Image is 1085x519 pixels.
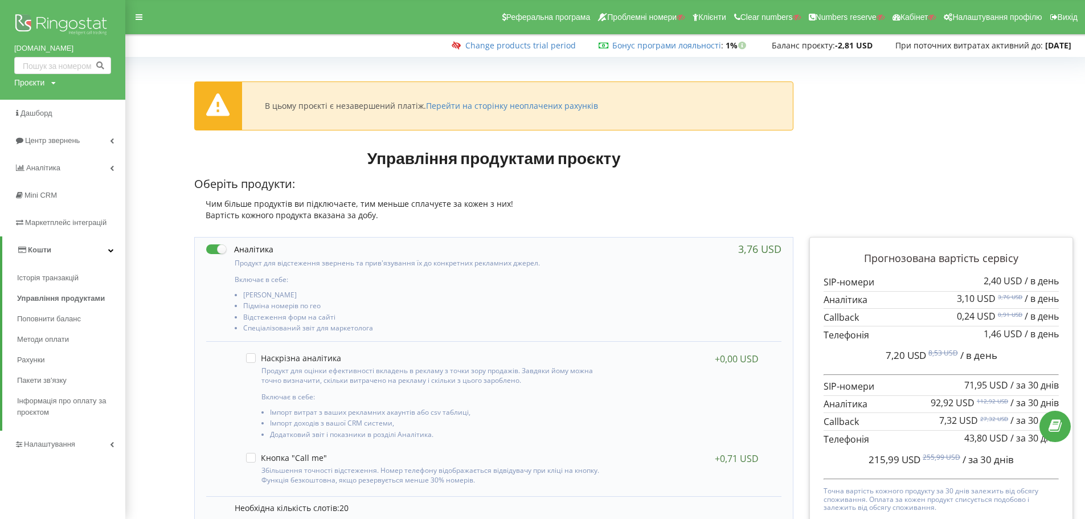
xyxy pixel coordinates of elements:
[1025,328,1059,340] span: / в день
[14,57,111,74] input: Пошук за номером
[824,276,1059,289] p: SIP-номери
[246,453,327,463] label: Кнопка "Call me"
[612,40,723,51] span: :
[261,392,605,402] p: Включає в себе:
[25,218,107,227] span: Маркетплейс інтеграцій
[1010,379,1059,391] span: / за 30 днів
[1058,13,1078,22] span: Вихід
[17,395,120,418] span: Інформація про оплату за проєктом
[17,375,67,386] span: Пакети зв'язку
[25,136,80,145] span: Центр звернень
[772,40,835,51] span: Баланс проєкту:
[206,243,273,255] label: Аналітика
[977,397,1008,405] sup: 112,92 USD
[824,484,1059,512] p: Точна вартість кожного продукту за 30 днів залежить від обсягу споживання. Оплата за кожен продук...
[963,453,1014,466] span: / за 30 днів
[14,11,111,40] img: Ringostat logo
[1025,292,1059,305] span: / в день
[895,40,1043,51] span: При поточних витратах активний до:
[246,353,341,363] label: Наскрізна аналітика
[17,329,125,350] a: Методи оплати
[194,198,793,210] div: Чим більше продуктів ви підключаєте, тим меньше сплачуєте за кожен з них!
[17,288,125,309] a: Управління продуктами
[1010,397,1059,409] span: / за 30 днів
[465,40,576,51] a: Change products trial period
[824,251,1059,266] p: Прогнозована вартість сервісу
[235,275,609,284] p: Включає в себе:
[28,246,51,254] span: Кошти
[1010,414,1059,427] span: / за 30 днів
[964,432,1008,444] span: 43,80 USD
[194,176,793,193] p: Оберіть продукти:
[2,236,125,264] a: Кошти
[824,380,1059,393] p: SIP-номери
[984,328,1022,340] span: 1,46 USD
[506,13,591,22] span: Реферальна програма
[14,43,111,54] a: [DOMAIN_NAME]
[835,40,873,51] strong: -2,81 USD
[824,415,1059,428] p: Callback
[26,164,60,172] span: Аналiтика
[243,324,609,335] li: Спеціалізований звіт для маркетолога
[270,431,605,442] li: Додатковий звіт і показники в розділі Аналітика.
[17,370,125,391] a: Пакети зв'язку
[715,453,759,464] div: +0,71 USD
[243,302,609,313] li: Підміна номерів по гео
[17,309,125,329] a: Поповнити баланс
[931,397,975,409] span: 92,92 USD
[824,329,1059,342] p: Телефонія
[939,414,978,427] span: 7,32 USD
[984,275,1022,287] span: 2,40 USD
[265,101,598,111] div: В цьому проєкті є незавершений платіж.
[194,148,793,168] h1: Управління продуктами проєкту
[824,293,1059,307] p: Аналітика
[715,353,759,365] div: +0,00 USD
[17,391,125,423] a: Інформація про оплату за проєктом
[243,291,609,302] li: [PERSON_NAME]
[21,109,52,117] span: Дашборд
[24,191,57,199] span: Mini CRM
[612,40,721,51] a: Бонус програми лояльності
[824,398,1059,411] p: Аналітика
[17,293,105,304] span: Управління продуктами
[607,13,677,22] span: Проблемні номери
[957,292,996,305] span: 3,10 USD
[738,243,781,255] div: 3,76 USD
[980,415,1008,423] sup: 27,32 USD
[886,349,926,362] span: 7,20 USD
[698,13,726,22] span: Клієнти
[928,348,958,358] sup: 8,53 USD
[17,334,69,345] span: Методи оплати
[261,465,605,485] p: Збільшення точності відстеження. Номер телефону відображається відвідувачу при кліці на кнопку. Ф...
[824,433,1059,446] p: Телефонія
[960,349,997,362] span: / в день
[998,310,1022,318] sup: 0,91 USD
[17,354,45,366] span: Рахунки
[24,440,75,448] span: Налаштування
[17,313,81,325] span: Поповнити баланс
[1045,40,1071,51] strong: [DATE]
[952,13,1042,22] span: Налаштування профілю
[740,13,793,22] span: Clear numbers
[1025,275,1059,287] span: / в день
[17,272,79,284] span: Історія транзакцій
[17,268,125,288] a: Історія транзакцій
[235,502,770,514] p: Необхідна кількість слотів:
[964,379,1008,391] span: 71,95 USD
[194,210,793,221] div: Вартість кожного продукта вказана за добу.
[261,366,605,385] p: Продукт для оцінки ефективності вкладень в рекламу з точки зору продажів. Завдяки йому можна точн...
[1025,310,1059,322] span: / в день
[900,13,928,22] span: Кабінет
[270,419,605,430] li: Імпорт доходів з вашої CRM системи,
[816,13,877,22] span: Numbers reserve
[17,350,125,370] a: Рахунки
[869,453,920,466] span: 215,99 USD
[1010,432,1059,444] span: / за 30 днів
[957,310,996,322] span: 0,24 USD
[14,77,44,88] div: Проєкти
[923,452,960,462] sup: 255,99 USD
[270,408,605,419] li: Імпорт витрат з ваших рекламних акаунтів або csv таблиці,
[339,502,349,513] span: 20
[998,293,1022,301] sup: 3,76 USD
[426,100,598,111] a: Перейти на сторінку неоплачених рахунків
